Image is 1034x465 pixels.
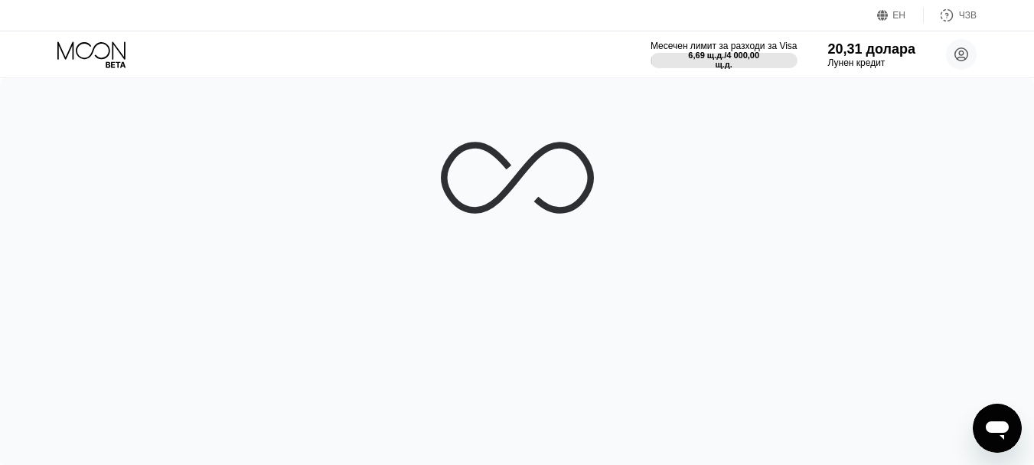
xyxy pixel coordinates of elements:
font: / [724,51,726,60]
div: Месечен лимит за разходи за Visa6,69 щ.д./4 000,00 щ.д. [651,41,798,68]
div: ЧЗВ [924,8,977,23]
font: 20,31 долара [828,41,915,57]
font: 6,69 щ.д. [688,51,724,60]
font: 4 000,00 щ.д. [716,51,762,69]
iframe: Бутон за стартиране на прозореца за текстови съобщения [973,404,1022,453]
font: ЕН [892,10,905,21]
font: ЧЗВ [959,10,977,21]
font: Лунен кредит [828,57,886,68]
div: 20,31 долараЛунен кредит [828,41,915,68]
font: Месечен лимит за разходи за Visa [651,41,798,51]
div: ЕН [877,8,924,23]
